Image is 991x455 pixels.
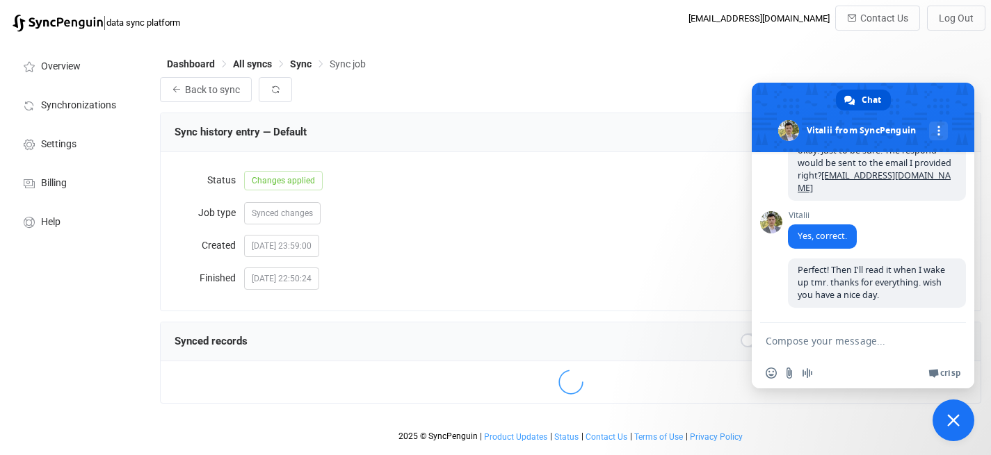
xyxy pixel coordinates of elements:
[939,13,974,24] span: Log Out
[175,264,244,292] label: Finished
[290,58,312,69] span: Sync
[634,432,684,442] a: Terms of Use
[167,58,215,69] span: Dashboard
[13,15,103,32] img: syncpenguin.svg
[766,367,777,379] span: Insert an emoji
[13,13,180,32] a: |data sync platform
[836,90,891,110] a: Chat
[175,335,248,347] span: Synced records
[798,144,951,194] span: okay. Just to be sure. The respond would be sent to the email I provided right?
[7,85,146,124] a: Synchronizations
[41,61,81,72] span: Overview
[798,169,951,194] a: [EMAIL_ADDRESS][DOMAIN_NAME]
[175,231,244,259] label: Created
[175,126,307,138] span: Sync history entry — Default
[927,6,985,31] button: Log Out
[483,432,548,442] a: Product Updates
[167,59,366,69] div: Breadcrumb
[689,432,743,442] a: Privacy Policy
[106,17,180,28] span: data sync platform
[7,124,146,163] a: Settings
[586,432,627,442] span: Contact Us
[41,178,67,189] span: Billing
[175,166,244,194] label: Status
[690,432,743,442] span: Privacy Policy
[480,431,482,441] span: |
[860,13,908,24] span: Contact Us
[160,77,252,102] button: Back to sync
[585,432,628,442] a: Contact Us
[554,432,579,442] a: Status
[766,323,933,358] textarea: Compose your message...
[244,267,319,290] span: [DATE] 22:50:24
[686,431,688,441] span: |
[398,431,478,441] span: 2025 © SyncPenguin
[630,431,632,441] span: |
[835,6,920,31] button: Contact Us
[244,171,323,190] span: Changes applied
[798,264,945,301] span: Perfect! Then I'll read it when I wake up tmr. thanks for everything. wish you have a nice day.
[688,13,830,24] div: [EMAIL_ADDRESS][DOMAIN_NAME]
[933,399,974,441] a: Close chat
[41,100,116,111] span: Synchronizations
[41,139,76,150] span: Settings
[252,208,313,218] span: Synced changes
[7,201,146,240] a: Help
[41,217,61,228] span: Help
[103,13,106,32] span: |
[581,431,583,441] span: |
[798,230,847,242] span: Yes, correct.
[330,58,366,69] span: Sync job
[862,90,881,110] span: Chat
[7,163,146,201] a: Billing
[244,235,319,257] span: [DATE] 23:59:00
[634,432,683,442] span: Terms of Use
[175,199,244,226] label: Job type
[7,46,146,85] a: Overview
[233,58,272,69] span: All syncs
[550,431,552,441] span: |
[185,84,240,95] span: Back to sync
[784,367,795,379] span: Send a file
[928,367,960,379] a: Crisp
[788,210,857,220] span: Vitalii
[940,367,960,379] span: Crisp
[802,367,813,379] span: Audio message
[554,432,579,442] span: Status
[484,432,547,442] span: Product Updates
